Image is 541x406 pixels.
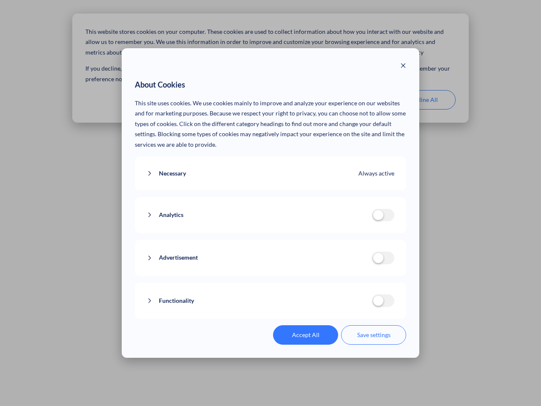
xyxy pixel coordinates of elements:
[159,210,183,220] span: Analytics
[159,168,186,179] span: Necessary
[147,210,372,220] button: Analytics
[358,168,394,179] span: Always active
[147,296,372,306] button: Functionality
[135,78,185,92] span: About Cookies
[147,168,359,179] button: Necessary
[341,325,406,345] button: Save settings
[159,252,198,263] span: Advertisement
[273,325,338,345] button: Accept All
[159,296,194,306] span: Functionality
[400,61,406,72] button: Close modal
[147,252,372,263] button: Advertisement
[135,98,407,150] p: This site uses cookies. We use cookies mainly to improve and analyze your experience on our websi...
